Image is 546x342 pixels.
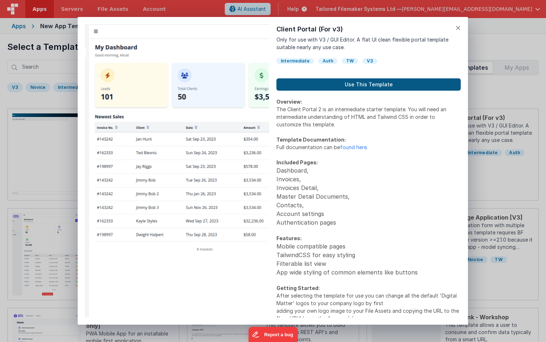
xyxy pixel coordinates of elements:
[276,166,461,175] li: Dashboard,
[362,58,377,64] div: V3
[276,99,302,105] strong: Overview:
[276,183,461,192] li: Invoices Detail,
[276,175,461,183] li: Invoices,
[276,242,461,251] li: Mobile compatible pages
[276,259,461,268] li: Filterable list view
[276,218,461,227] li: Authentication pages
[276,285,320,291] strong: Getting Started:
[340,144,368,150] a: found here.
[276,192,461,201] li: Master Detail Documents,
[276,201,461,209] li: Contacts,
[276,24,461,34] h1: Client Portal (For v3)
[276,209,461,218] li: Account settings
[342,58,358,64] div: TW
[276,251,461,259] li: TailwindCSS for easy styling
[276,137,346,143] strong: Template Documentation:
[276,292,461,307] p: After selecting the template for use you can change all the default 'Digital Matter' logos to you...
[248,327,298,342] iframe: Marker.io feedback button
[276,78,461,91] button: Use This Template
[276,105,461,128] p: The Client Portal 2 is an intermediate starter template. You will need an intermediate understand...
[276,58,314,64] div: Intermediate
[276,307,461,322] p: adding your own logo image to your File Assets and copying the URL to the "logoURL" key in the Ap...
[318,58,338,64] div: Auth
[276,143,461,151] p: Full documentation can be
[276,268,461,277] li: App wide styling of common elements like buttons
[276,235,302,241] strong: Features:
[276,159,318,165] strong: Included Pages:
[276,36,461,51] p: Only for use with V3 / GUI Editor. A flat UI clean flexible portal template suitable nearly any u...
